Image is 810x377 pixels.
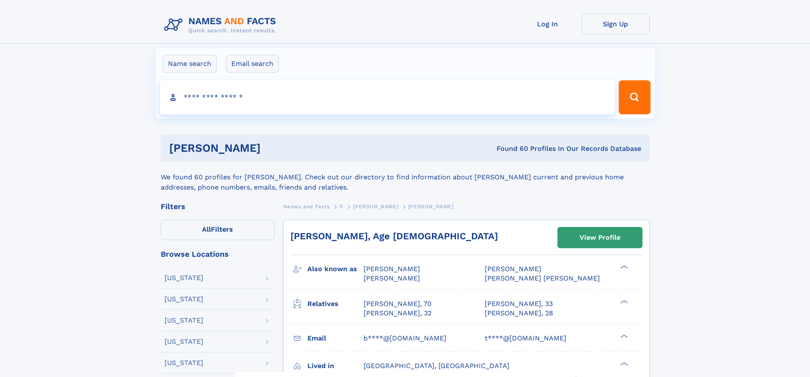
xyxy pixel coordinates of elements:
span: All [202,225,211,233]
div: Filters [161,203,275,210]
h3: Lived in [307,359,364,373]
a: Sign Up [582,14,650,34]
span: [PERSON_NAME] [408,204,454,210]
label: Name search [162,55,217,73]
h1: [PERSON_NAME] [169,143,379,153]
a: [PERSON_NAME], 28 [485,309,553,318]
a: [PERSON_NAME], 33 [485,299,553,309]
span: [PERSON_NAME] [485,265,541,273]
div: Found 60 Profiles In Our Records Database [378,144,641,153]
a: [PERSON_NAME] [353,201,398,212]
a: View Profile [558,227,642,248]
div: We found 60 profiles for [PERSON_NAME]. Check out our directory to find information about [PERSON... [161,162,650,193]
label: Filters [161,220,275,240]
button: Search Button [619,80,650,114]
input: search input [160,80,615,114]
h3: Email [307,331,364,346]
div: [US_STATE] [165,360,203,366]
img: Logo Names and Facts [161,14,283,37]
a: [PERSON_NAME], Age [DEMOGRAPHIC_DATA] [290,231,498,241]
div: [US_STATE] [165,317,203,324]
span: [PERSON_NAME] [353,204,398,210]
div: [US_STATE] [165,338,203,345]
div: ❯ [618,361,628,366]
div: ❯ [618,264,628,270]
div: View Profile [580,228,620,247]
span: [PERSON_NAME] [364,265,420,273]
a: [PERSON_NAME], 70 [364,299,432,309]
h3: Also known as [307,262,364,276]
span: [PERSON_NAME] [PERSON_NAME] [485,274,600,282]
span: [GEOGRAPHIC_DATA], [GEOGRAPHIC_DATA] [364,362,509,370]
a: D [339,201,344,212]
a: [PERSON_NAME], 32 [364,309,432,318]
span: D [339,204,344,210]
div: ❯ [618,299,628,304]
span: [PERSON_NAME] [364,274,420,282]
a: Log In [514,14,582,34]
h3: Relatives [307,297,364,311]
label: Email search [226,55,279,73]
div: [US_STATE] [165,275,203,281]
a: Names and Facts [283,201,330,212]
div: ❯ [618,333,628,339]
div: Browse Locations [161,250,275,258]
div: [US_STATE] [165,296,203,303]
